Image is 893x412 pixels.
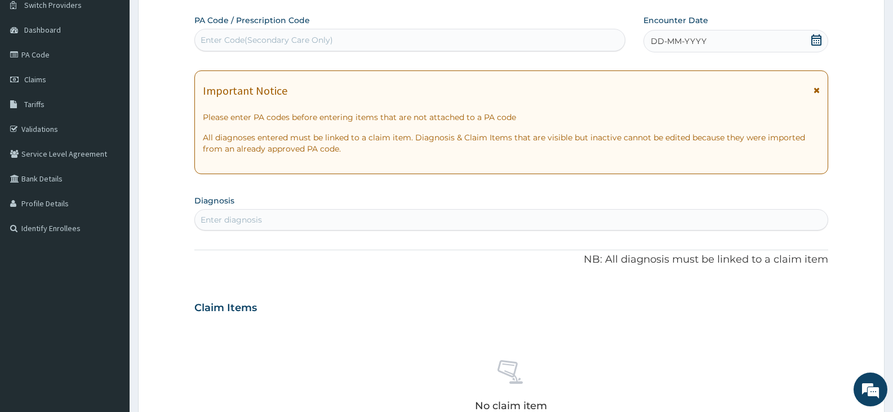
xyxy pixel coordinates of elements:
label: PA Code / Prescription Code [194,15,310,26]
h3: Claim Items [194,302,257,314]
p: NB: All diagnosis must be linked to a claim item [194,252,828,267]
p: Please enter PA codes before entering items that are not attached to a PA code [203,112,820,123]
span: Claims [24,74,46,85]
textarea: Type your message and hit 'Enter' [6,284,215,324]
p: No claim item [475,400,547,411]
div: Enter diagnosis [201,214,262,225]
img: d_794563401_company_1708531726252_794563401 [21,56,46,85]
label: Encounter Date [643,15,708,26]
span: We're online! [65,130,156,244]
div: Chat with us now [59,63,189,78]
label: Diagnosis [194,195,234,206]
span: Tariffs [24,99,45,109]
span: DD-MM-YYYY [651,36,707,47]
span: Dashboard [24,25,61,35]
div: Minimize live chat window [185,6,212,33]
h1: Important Notice [203,85,287,97]
div: Enter Code(Secondary Care Only) [201,34,333,46]
p: All diagnoses entered must be linked to a claim item. Diagnosis & Claim Items that are visible bu... [203,132,820,154]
